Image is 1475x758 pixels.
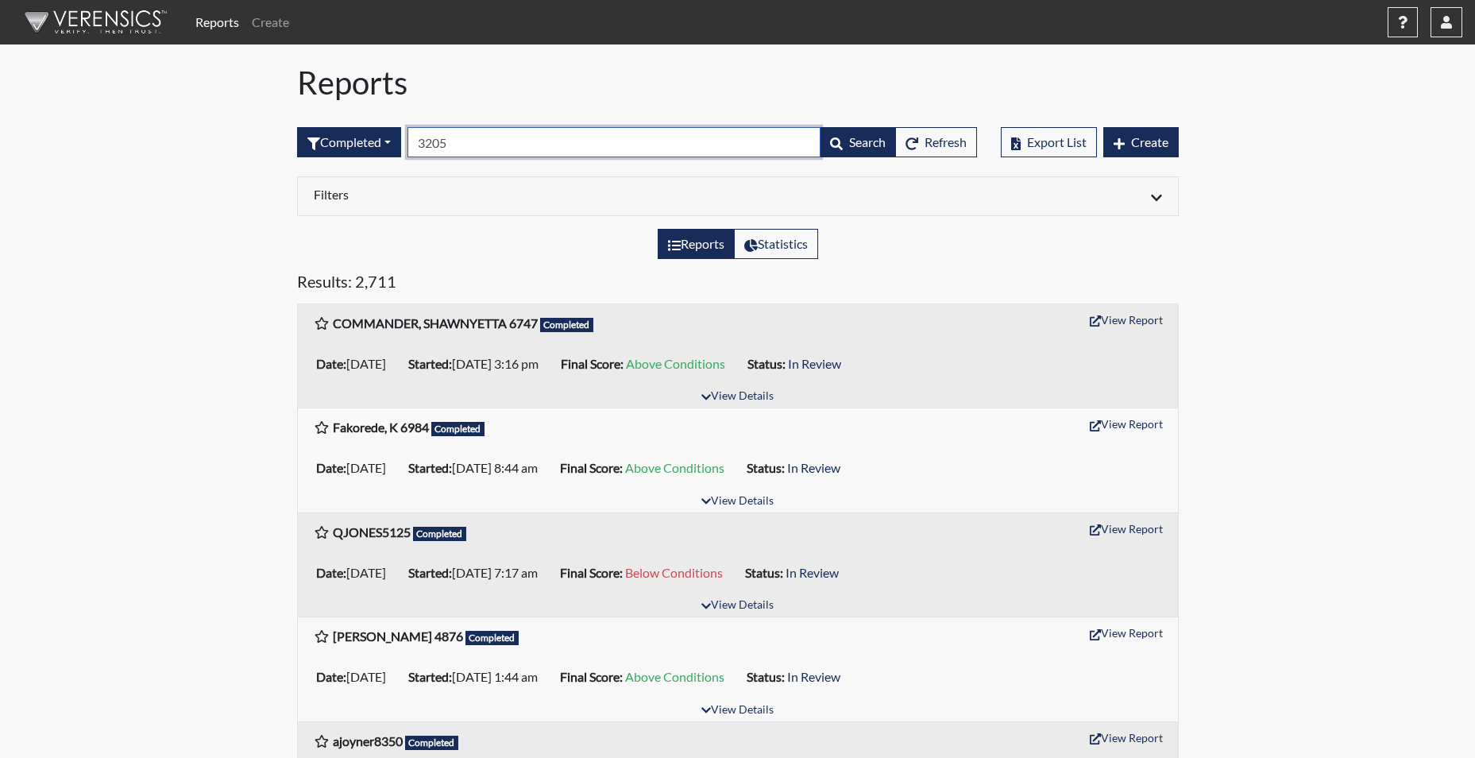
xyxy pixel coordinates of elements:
[745,565,783,580] b: Status:
[747,460,785,475] b: Status:
[658,229,735,259] label: View the list of reports
[408,356,452,371] b: Started:
[405,736,459,750] span: Completed
[560,460,623,475] b: Final Score:
[1083,412,1170,436] button: View Report
[314,187,726,202] h6: Filters
[788,356,841,371] span: In Review
[245,6,295,38] a: Create
[925,134,967,149] span: Refresh
[626,356,725,371] span: Above Conditions
[1131,134,1168,149] span: Create
[402,455,554,481] li: [DATE] 8:44 am
[747,356,786,371] b: Status:
[297,272,1179,297] h5: Results: 2,711
[407,127,821,157] input: Search by Registration ID, Interview Number, or Investigation Name.
[1083,621,1170,645] button: View Report
[694,491,781,512] button: View Details
[747,669,785,684] b: Status:
[849,134,886,149] span: Search
[333,524,411,539] b: QJONES5125
[431,422,485,436] span: Completed
[310,560,402,586] li: [DATE]
[310,664,402,690] li: [DATE]
[540,318,594,332] span: Completed
[694,386,781,408] button: View Details
[734,229,818,259] label: View statistics about completed interviews
[310,455,402,481] li: [DATE]
[302,187,1174,206] div: Click to expand/collapse filters
[1103,127,1179,157] button: Create
[316,460,346,475] b: Date:
[333,628,463,644] b: [PERSON_NAME] 4876
[297,64,1179,102] h1: Reports
[408,669,452,684] b: Started:
[561,356,624,371] b: Final Score:
[297,127,401,157] button: Completed
[465,631,519,645] span: Completed
[413,527,467,541] span: Completed
[787,669,840,684] span: In Review
[820,127,896,157] button: Search
[1027,134,1087,149] span: Export List
[402,664,554,690] li: [DATE] 1:44 am
[408,460,452,475] b: Started:
[787,460,840,475] span: In Review
[408,565,452,580] b: Started:
[316,356,346,371] b: Date:
[560,565,623,580] b: Final Score:
[297,127,401,157] div: Filter by interview status
[895,127,977,157] button: Refresh
[1001,127,1097,157] button: Export List
[694,700,781,721] button: View Details
[694,595,781,617] button: View Details
[625,460,724,475] span: Above Conditions
[333,733,403,748] b: ajoyner8350
[625,565,723,580] span: Below Conditions
[333,315,538,331] b: COMMANDER, SHAWNYETTA 6747
[189,6,245,38] a: Reports
[1083,307,1170,332] button: View Report
[786,565,839,580] span: In Review
[1083,725,1170,750] button: View Report
[310,351,402,377] li: [DATE]
[316,565,346,580] b: Date:
[402,351,554,377] li: [DATE] 3:16 pm
[316,669,346,684] b: Date:
[333,420,429,435] b: Fakorede, K 6984
[402,560,554,586] li: [DATE] 7:17 am
[1083,516,1170,541] button: View Report
[560,669,623,684] b: Final Score:
[625,669,724,684] span: Above Conditions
